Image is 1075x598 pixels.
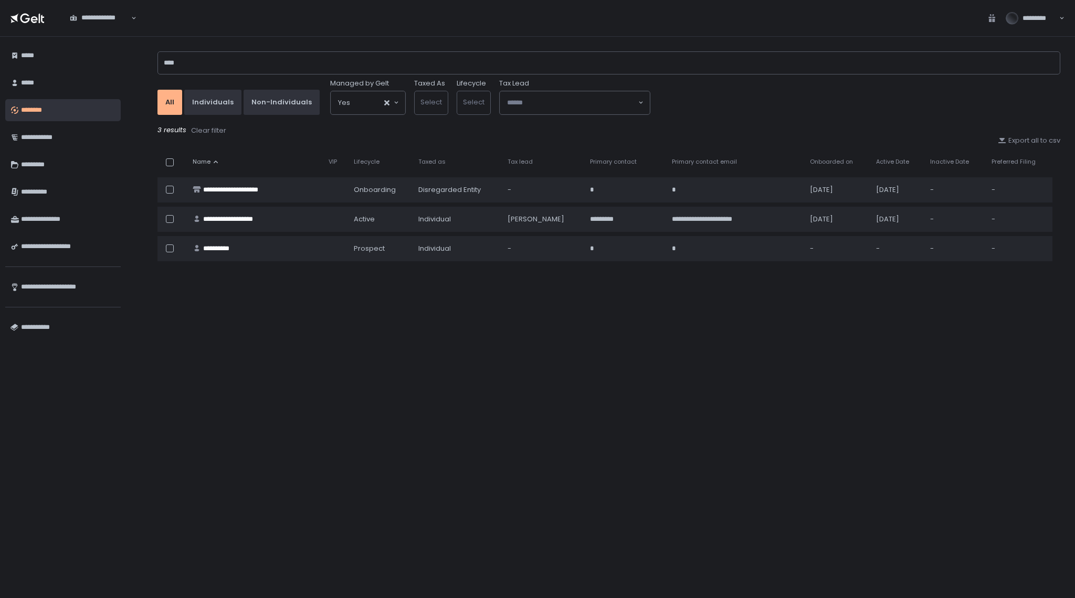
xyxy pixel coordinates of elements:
label: Lifecycle [457,79,486,88]
div: 3 results [157,125,1060,136]
button: Non-Individuals [244,90,320,115]
input: Search for option [70,23,130,33]
div: Disregarded Entity [418,185,495,195]
span: Lifecycle [354,158,380,166]
div: Search for option [500,91,650,114]
div: [DATE] [810,215,863,224]
div: Clear filter [191,126,226,135]
button: Clear filter [191,125,227,136]
div: Individuals [192,98,234,107]
div: Non-Individuals [251,98,312,107]
span: Name [193,158,210,166]
div: - [930,215,978,224]
span: Active Date [876,158,909,166]
span: Tax lead [508,158,533,166]
button: Clear Selected [384,100,389,105]
div: [DATE] [876,215,918,224]
div: Search for option [331,91,405,114]
span: Primary contact [590,158,637,166]
span: Select [463,97,484,107]
input: Search for option [350,98,383,108]
label: Taxed As [414,79,445,88]
div: [PERSON_NAME] [508,215,577,224]
span: Inactive Date [930,158,969,166]
div: - [930,185,978,195]
span: active [354,215,375,224]
span: VIP [329,158,337,166]
span: Select [420,97,442,107]
div: - [992,215,1046,224]
span: prospect [354,244,385,253]
span: Tax Lead [499,79,529,88]
div: Individual [418,244,495,253]
button: All [157,90,182,115]
span: Preferred Filing [992,158,1036,166]
div: [DATE] [876,185,918,195]
div: - [992,244,1046,253]
div: - [930,244,978,253]
span: onboarding [354,185,396,195]
div: Individual [418,215,495,224]
button: Individuals [184,90,241,115]
div: Search for option [63,7,136,29]
div: - [810,244,863,253]
div: - [992,185,1046,195]
div: All [165,98,174,107]
span: Onboarded on [810,158,853,166]
span: Primary contact email [672,158,737,166]
span: Managed by Gelt [330,79,389,88]
div: - [876,244,918,253]
input: Search for option [507,98,637,108]
button: Export all to csv [998,136,1060,145]
span: Yes [338,98,350,108]
div: [DATE] [810,185,863,195]
span: Taxed as [418,158,446,166]
div: - [508,185,577,195]
div: - [508,244,577,253]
